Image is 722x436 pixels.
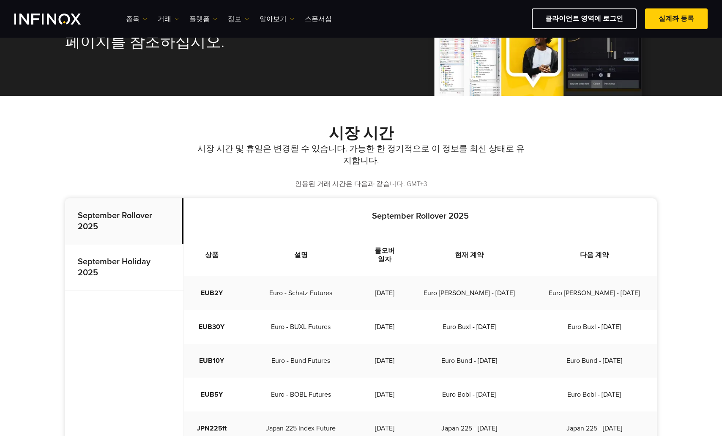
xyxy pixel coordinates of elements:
[407,276,532,310] td: Euro [PERSON_NAME] - [DATE]
[184,234,239,276] th: 상품
[363,378,407,411] td: [DATE]
[78,257,150,278] strong: September Holiday 2025
[329,124,394,143] strong: 시장 시간
[363,276,407,310] td: [DATE]
[363,344,407,378] td: [DATE]
[532,234,657,276] th: 다음 계약
[407,234,532,276] th: 현재 계약
[239,234,363,276] th: 설명
[407,378,532,411] td: Euro Bobl - [DATE]
[228,14,249,24] a: 정보
[645,8,708,29] a: 실계좌 등록
[184,344,239,378] td: EUB10Y
[184,310,239,344] td: EUB30Y
[239,344,363,378] td: Euro - Bund Futures
[363,234,407,276] th: 롤오버 일자
[78,211,152,232] strong: September Rollover 2025
[158,14,179,24] a: 거래
[363,310,407,344] td: [DATE]
[407,310,532,344] td: Euro Buxl - [DATE]
[239,310,363,344] td: Euro - BUXL Futures
[532,8,637,29] a: 클라이언트 영역에 로그인
[189,14,217,24] a: 플랫폼
[532,378,657,411] td: Euro Bobl - [DATE]
[407,344,532,378] td: Euro Bund - [DATE]
[532,310,657,344] td: Euro Buxl - [DATE]
[126,14,147,24] a: 종목
[239,276,363,310] td: Euro - Schatz Futures
[184,276,239,310] td: EUB2Y
[194,143,528,167] p: 시장 시간 및 휴일은 변경될 수 있습니다. 가능한 한 정기적으로 이 정보를 최신 상태로 유지합니다.
[260,14,294,24] a: 알아보기
[65,179,657,189] p: 인용된 거래 시간은 다음과 같습니다. GMT+3
[532,344,657,378] td: Euro Bund - [DATE]
[305,14,332,24] a: 스폰서십
[14,14,101,25] a: INFINOX Logo
[184,378,239,411] td: EUB5Y
[372,211,469,221] strong: September Rollover 2025
[239,378,363,411] td: Euro - BOBL Futures
[532,276,657,310] td: Euro [PERSON_NAME] - [DATE]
